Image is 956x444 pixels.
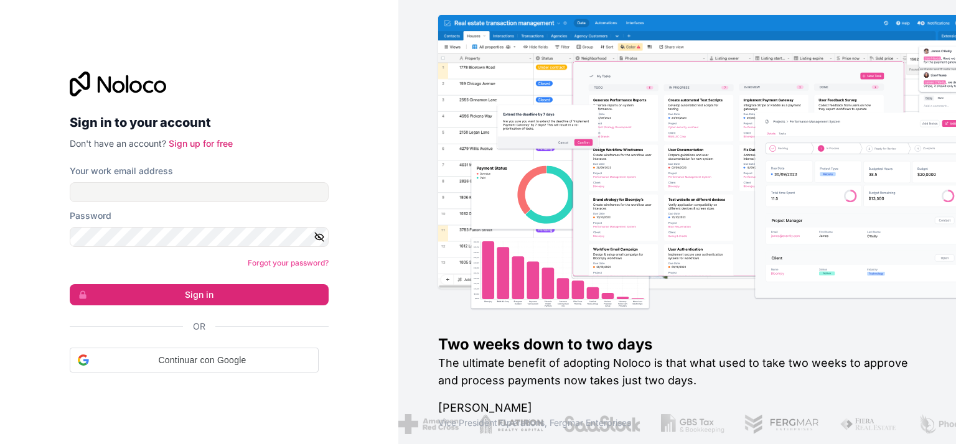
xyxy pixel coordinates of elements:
[70,138,166,149] span: Don't have an account?
[70,227,329,247] input: Password
[193,320,205,333] span: Or
[70,348,319,372] div: Continuar con Google
[438,335,916,354] h1: Two weeks down to two days
[94,354,311,367] span: Continuar con Google
[438,399,916,417] h1: [PERSON_NAME]
[70,182,329,202] input: Email address
[398,414,459,434] img: /assets/american-red-cross-BAupjrZR.png
[70,111,329,134] h2: Sign in to your account
[70,165,173,177] label: Your work email address
[248,258,329,267] a: Forgot your password?
[70,284,329,305] button: Sign in
[438,417,916,429] h1: Vice President Operations , Fergmar Enterprises
[438,354,916,389] h2: The ultimate benefit of adopting Noloco is that what used to take two weeks to approve and proces...
[70,210,111,222] label: Password
[169,138,233,149] a: Sign up for free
